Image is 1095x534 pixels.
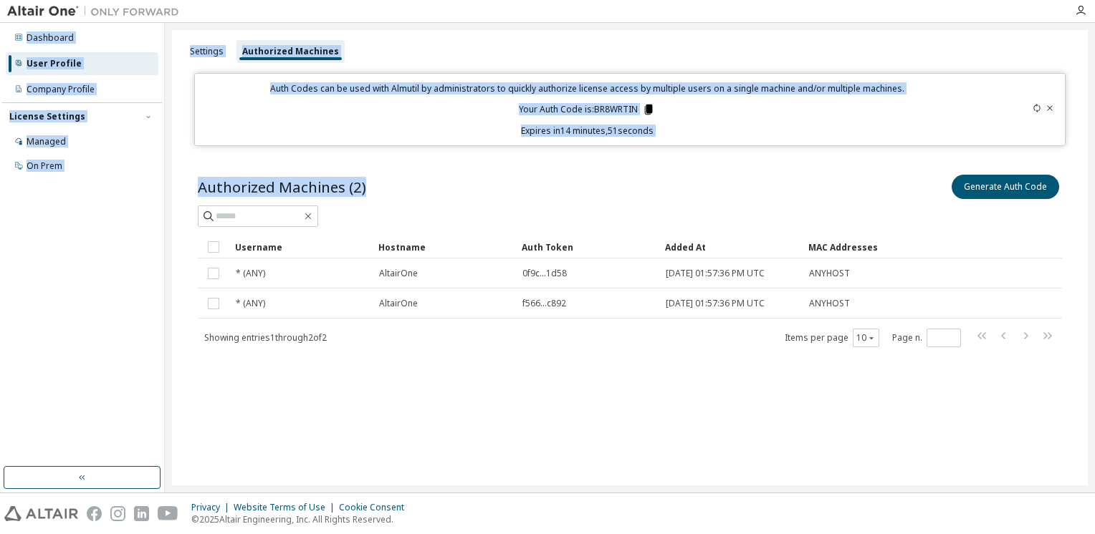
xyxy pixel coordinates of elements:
div: Added At [665,236,797,258]
span: Page n. [892,329,961,347]
div: License Settings [9,111,85,122]
div: Website Terms of Use [234,502,339,513]
p: Expires in 14 minutes, 51 seconds [204,125,971,137]
p: Your Auth Code is: BR8WRTIN [519,103,655,116]
span: ANYHOST [809,268,850,279]
span: ANYHOST [809,298,850,309]
div: Authorized Machines [242,46,339,57]
div: Settings [190,46,224,57]
span: Authorized Machines (2) [198,177,366,197]
img: Altair One [7,4,186,19]
img: instagram.svg [110,506,125,521]
span: [DATE] 01:57:36 PM UTC [666,298,765,309]
div: Privacy [191,502,234,513]
span: Items per page [785,329,879,347]
div: Dashboard [27,32,74,44]
span: 0f9c...1d58 [522,268,567,279]
div: Cookie Consent [339,502,413,513]
span: [DATE] 01:57:36 PM UTC [666,268,765,279]
img: facebook.svg [87,506,102,521]
button: 10 [856,332,876,344]
span: Showing entries 1 through 2 of 2 [204,331,327,344]
div: Hostname [378,236,510,258]
span: * (ANY) [236,268,265,279]
p: Auth Codes can be used with Almutil by administrators to quickly authorize license access by mult... [204,82,971,94]
img: altair_logo.svg [4,506,78,521]
img: linkedin.svg [134,506,149,521]
img: youtube.svg [158,506,178,521]
span: * (ANY) [236,298,265,309]
div: Managed [27,136,66,147]
div: Username [235,236,367,258]
button: Generate Auth Code [952,175,1059,199]
span: f566...c892 [522,298,566,309]
div: User Profile [27,58,82,69]
div: MAC Addresses [808,236,912,258]
div: On Prem [27,160,62,172]
span: AltairOne [379,268,418,279]
div: Company Profile [27,84,95,95]
span: AltairOne [379,298,418,309]
p: © 2025 Altair Engineering, Inc. All Rights Reserved. [191,513,413,525]
div: Auth Token [522,236,654,258]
